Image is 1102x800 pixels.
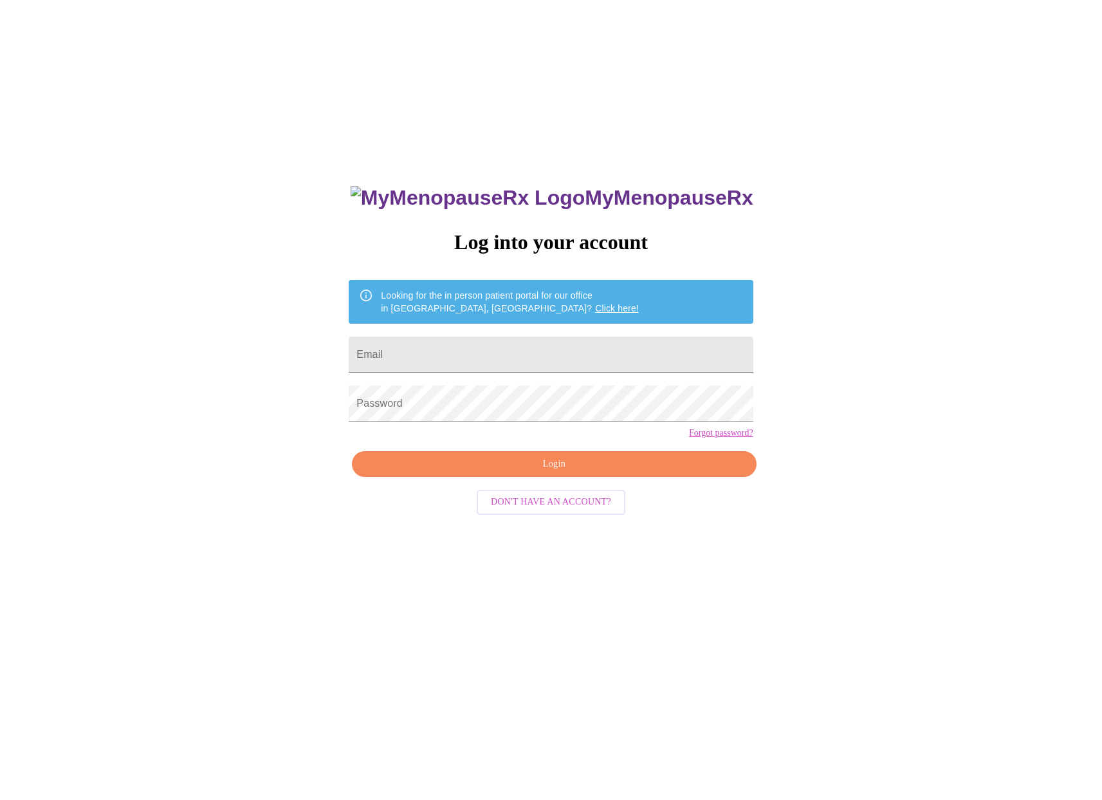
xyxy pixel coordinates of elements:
a: Forgot password? [689,428,753,438]
a: Don't have an account? [473,496,629,507]
a: Click here! [595,303,639,313]
button: Login [352,451,756,478]
button: Don't have an account? [477,490,625,515]
img: MyMenopauseRx Logo [351,186,585,210]
span: Don't have an account? [491,494,611,510]
span: Login [367,456,741,472]
h3: MyMenopauseRx [351,186,753,210]
div: Looking for the in person patient portal for our office in [GEOGRAPHIC_DATA], [GEOGRAPHIC_DATA]? [381,284,639,320]
h3: Log into your account [349,230,753,254]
